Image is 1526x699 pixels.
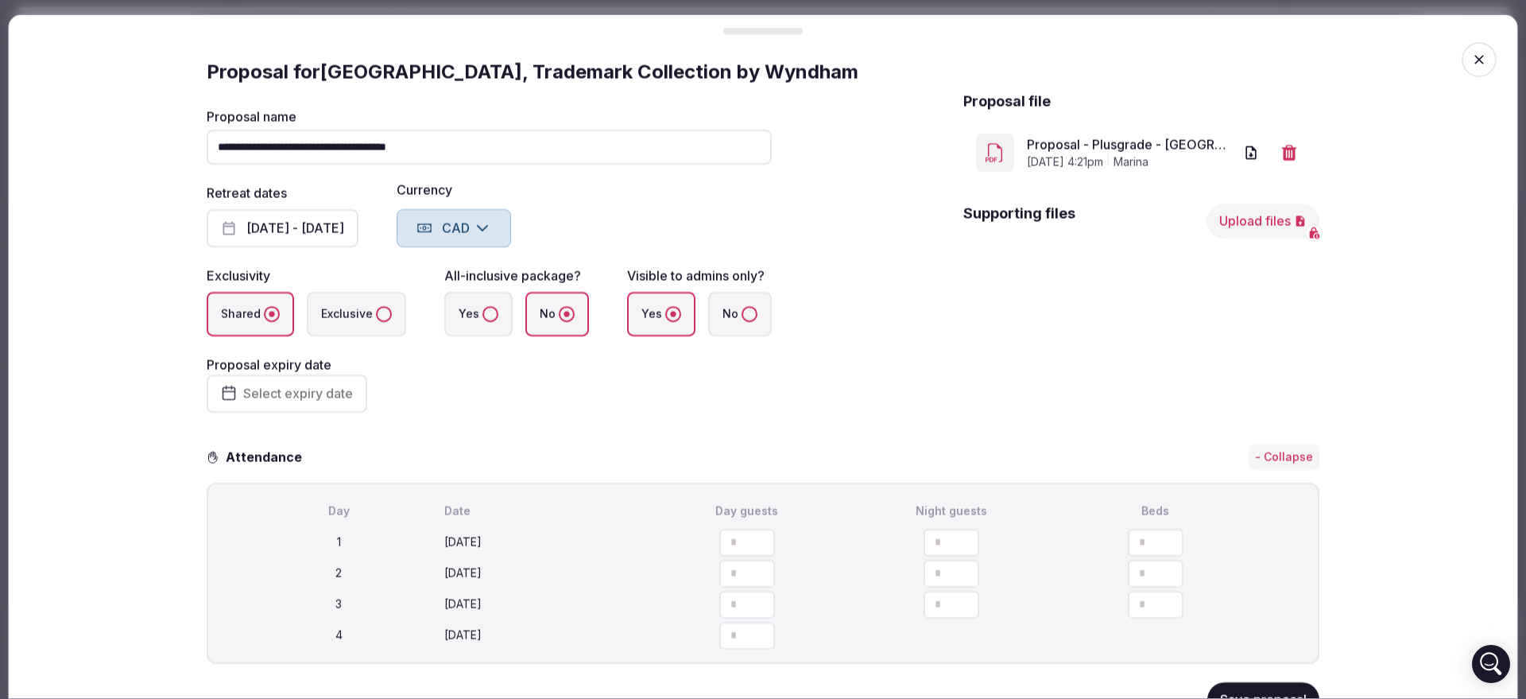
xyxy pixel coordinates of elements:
[207,185,287,201] label: Retreat dates
[1027,135,1234,154] a: Proposal - Plusgrade - [GEOGRAPHIC_DATA]pdf
[742,306,757,322] button: No
[1056,503,1254,518] div: Beds
[665,306,681,322] button: Yes
[207,375,367,413] button: Select expiry date
[559,306,575,322] button: No
[444,627,642,643] div: [DATE]
[240,503,438,518] div: Day
[240,596,438,612] div: 3
[444,534,642,550] div: [DATE]
[444,292,513,336] label: Yes
[264,306,280,322] button: Shared
[963,204,1075,239] h2: Supporting files
[649,503,846,518] div: Day guests
[963,91,1051,111] h2: Proposal file
[397,184,511,196] label: Currency
[444,596,642,612] div: [DATE]
[1114,154,1148,170] span: marina
[243,386,353,402] span: Select expiry date
[482,306,498,322] button: Yes
[240,565,438,581] div: 2
[207,209,358,247] button: [DATE] - [DATE]
[376,306,392,322] button: Exclusive
[444,268,581,284] label: All-inclusive package?
[627,292,695,336] label: Yes
[307,292,406,336] label: Exclusive
[397,209,511,247] button: CAD
[219,447,315,466] h3: Attendance
[207,111,772,123] label: Proposal name
[444,565,642,581] div: [DATE]
[207,292,294,336] label: Shared
[1249,445,1319,470] button: - Collapse
[627,268,765,284] label: Visible to admins only?
[207,60,1319,85] div: Proposal for [GEOGRAPHIC_DATA], Trademark Collection by Wyndham
[444,503,642,518] div: Date
[240,627,438,643] div: 4
[240,534,438,550] div: 1
[708,292,772,336] label: No
[207,268,270,284] label: Exclusivity
[207,357,331,373] label: Proposal expiry date
[852,503,1050,518] div: Night guests
[1206,204,1319,239] button: Upload files
[525,292,589,336] label: No
[1027,154,1103,170] span: [DATE] 4:21pm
